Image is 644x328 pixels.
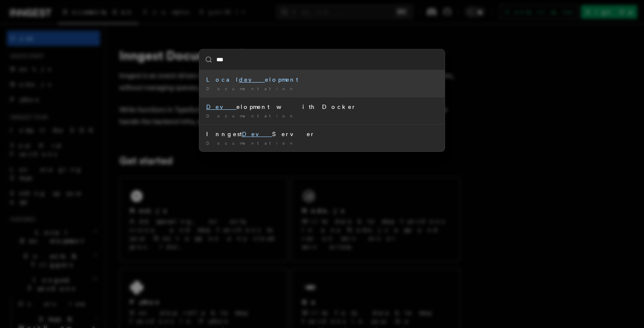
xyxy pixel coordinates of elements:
mark: Dev [242,131,272,137]
mark: Dev [206,103,236,110]
div: Local elopment [206,75,438,84]
div: Inngest Server [206,130,438,138]
div: elopment with Docker [206,103,438,111]
span: Documentation [206,140,296,145]
mark: dev [239,76,265,83]
span: Documentation [206,113,296,118]
span: Documentation [206,86,296,91]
